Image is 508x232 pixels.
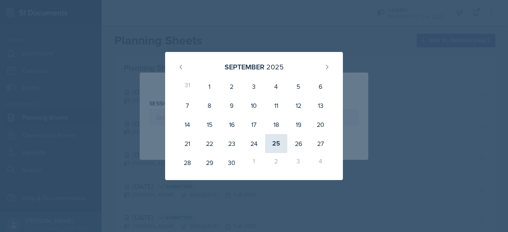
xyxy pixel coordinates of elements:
[287,77,310,96] div: 5
[265,96,287,115] div: 11
[310,115,332,134] div: 20
[221,115,243,134] div: 16
[243,96,265,115] div: 10
[221,153,243,172] div: 30
[310,153,332,172] div: 4
[198,134,221,153] div: 22
[198,96,221,115] div: 8
[243,115,265,134] div: 17
[265,153,287,172] div: 2
[310,77,332,96] div: 6
[221,96,243,115] div: 9
[176,153,198,172] div: 28
[198,77,221,96] div: 1
[221,77,243,96] div: 2
[287,115,310,134] div: 19
[221,134,243,153] div: 23
[265,134,287,153] div: 25
[310,96,332,115] div: 13
[287,153,310,172] div: 3
[310,134,332,153] div: 27
[176,77,198,96] div: 31
[266,61,284,72] div: 2025
[243,134,265,153] div: 24
[198,115,221,134] div: 15
[265,115,287,134] div: 18
[225,61,264,72] div: September
[287,96,310,115] div: 12
[176,115,198,134] div: 14
[265,77,287,96] div: 4
[176,96,198,115] div: 7
[198,153,221,172] div: 29
[287,134,310,153] div: 26
[243,77,265,96] div: 3
[243,153,265,172] div: 1
[176,134,198,153] div: 21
